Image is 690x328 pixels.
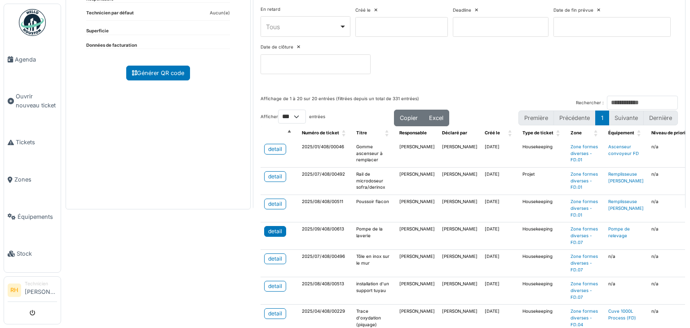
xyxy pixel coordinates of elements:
[556,126,562,140] span: Type de ticket: Activate to sort
[268,145,282,153] div: detail
[571,309,598,327] a: Zone formes diverses - FD.04
[278,110,306,124] select: Afficherentrées
[608,309,636,320] a: Cuve 1000L Process (FD)
[576,100,604,106] label: Rechercher :
[298,222,353,250] td: 2025/09/408/00613
[396,140,438,168] td: [PERSON_NAME]
[16,138,57,146] span: Tickets
[481,250,519,277] td: [DATE]
[268,282,282,290] div: detail
[353,195,396,222] td: Poussoir flacon
[264,281,286,292] a: detail
[553,7,593,14] label: Date de fin prévue
[298,140,353,168] td: 2025/01/408/00046
[608,130,634,135] span: Équipement
[508,126,513,140] span: Créé le: Activate to sort
[356,130,367,135] span: Titre
[353,222,396,250] td: Pompe de la laverie
[261,44,293,51] label: Date de clôture
[25,280,57,300] li: [PERSON_NAME]
[4,235,61,273] a: Stock
[266,22,339,31] div: Tous
[571,130,582,135] span: Zone
[429,115,443,121] span: Excel
[651,130,690,135] span: Niveau de priorité
[126,66,190,80] a: Générer QR code
[298,168,353,195] td: 2025/07/408/00492
[19,9,46,36] img: Badge_color-CXgf-gQk.svg
[264,144,286,155] a: detail
[396,277,438,305] td: [PERSON_NAME]
[481,140,519,168] td: [DATE]
[268,200,282,208] div: detail
[86,28,109,35] dt: Superficie
[14,175,57,184] span: Zones
[261,110,325,124] label: Afficher entrées
[608,199,644,211] a: Remplisseuse [PERSON_NAME]
[4,161,61,198] a: Zones
[481,168,519,195] td: [DATE]
[268,310,282,318] div: detail
[571,226,598,244] a: Zone formes diverses - FD.07
[571,144,598,162] a: Zone formes diverses - FD.01
[210,10,230,17] dd: Aucun(e)
[571,254,598,272] a: Zone formes diverses - FD.07
[571,199,598,217] a: Zone formes diverses - FD.01
[15,55,57,64] span: Agenda
[264,171,286,182] a: detail
[481,195,519,222] td: [DATE]
[438,250,481,277] td: [PERSON_NAME]
[485,130,500,135] span: Créé le
[438,195,481,222] td: [PERSON_NAME]
[438,140,481,168] td: [PERSON_NAME]
[438,168,481,195] td: [PERSON_NAME]
[519,250,567,277] td: Housekeeping
[519,195,567,222] td: Housekeeping
[571,281,598,299] a: Zone formes diverses - FD.07
[608,172,644,183] a: Remplisseuse [PERSON_NAME]
[17,249,57,258] span: Stock
[264,253,286,264] a: detail
[264,226,286,237] a: detail
[16,92,57,109] span: Ouvrir nouveau ticket
[571,172,598,190] a: Zone formes diverses - FD.01
[438,222,481,250] td: [PERSON_NAME]
[342,126,347,140] span: Numéro de ticket: Activate to sort
[399,130,427,135] span: Responsable
[396,222,438,250] td: [PERSON_NAME]
[8,280,57,302] a: RH Technicien[PERSON_NAME]
[519,277,567,305] td: Housekeeping
[86,10,134,20] dt: Technicien par défaut
[302,130,339,135] span: Numéro de ticket
[4,41,61,78] a: Agenda
[261,96,419,110] div: Affichage de 1 à 20 sur 20 entrées (filtrées depuis un total de 331 entrées)
[4,124,61,161] a: Tickets
[298,277,353,305] td: 2025/08/408/00513
[396,195,438,222] td: [PERSON_NAME]
[298,195,353,222] td: 2025/08/408/00511
[400,115,418,121] span: Copier
[264,199,286,209] a: detail
[261,6,280,13] label: En retard
[353,277,396,305] td: installation d'un support tuyau
[594,126,599,140] span: Zone: Activate to sort
[438,277,481,305] td: [PERSON_NAME]
[608,226,630,238] a: Pompe de relevage
[86,42,137,49] dt: Données de facturation
[481,222,519,250] td: [DATE]
[637,126,642,140] span: Équipement: Activate to sort
[4,198,61,235] a: Équipements
[353,250,396,277] td: Tôle en inox sur le mur
[453,7,471,14] label: Deadline
[595,111,609,125] button: 1
[442,130,467,135] span: Déclaré par
[394,110,424,126] button: Copier
[268,227,282,235] div: detail
[522,130,553,135] span: Type de ticket
[519,168,567,195] td: Projet
[268,173,282,181] div: detail
[25,280,57,287] div: Technicien
[608,144,639,156] a: Ascenseur convoyeur FD
[423,110,449,126] button: Excel
[4,78,61,124] a: Ouvrir nouveau ticket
